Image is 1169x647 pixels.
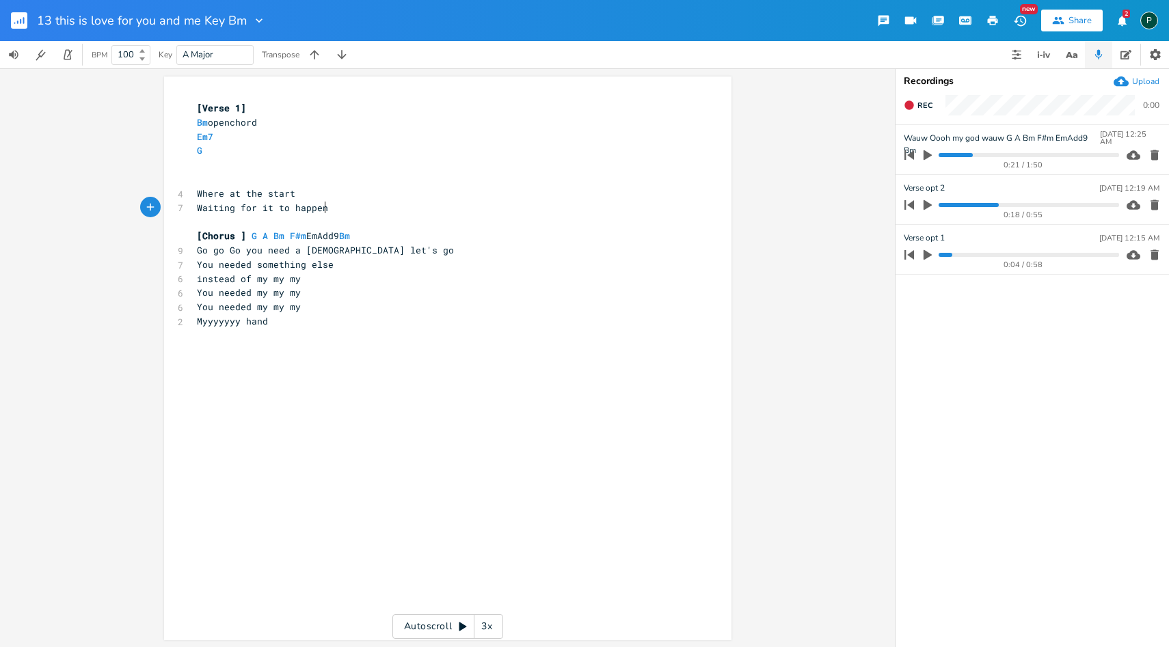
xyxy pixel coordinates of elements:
[197,144,202,156] span: G
[1069,14,1092,27] div: Share
[197,230,246,242] span: [Chorus ]
[928,211,1119,219] div: 0:18 / 0:55
[904,182,945,195] span: Verse opt 2
[1132,76,1159,87] div: Upload
[898,94,938,116] button: Rec
[1114,74,1159,89] button: Upload
[197,315,268,327] span: Myyyyyyy hand
[263,230,268,242] span: A
[197,116,257,128] span: openchord
[1143,101,1159,109] div: 0:00
[1108,8,1136,33] button: 2
[197,273,301,285] span: instead of my my my
[197,130,213,143] span: Em7
[197,244,454,256] span: Go go Go you need a [DEMOGRAPHIC_DATA] let's go
[1041,10,1103,31] button: Share
[474,614,499,639] div: 3x
[1099,184,1159,192] div: [DATE] 12:19 AM
[904,132,1100,145] span: Wauw Oooh my god wauw G A Bm F#m EmAdd9 Bm
[197,230,350,242] span: EmAdd9
[197,187,295,199] span: Where at the start
[197,258,334,271] span: You needed something else
[197,202,328,214] span: Waiting for it to happen
[392,614,503,639] div: Autoscroll
[1140,12,1158,29] div: Piepo
[917,100,932,111] span: Rec
[159,51,172,59] div: Key
[928,161,1119,169] div: 0:21 / 1:50
[197,116,208,128] span: Bm
[92,51,107,59] div: BPM
[197,286,301,299] span: You needed my my my
[183,49,213,61] span: A Major
[273,230,284,242] span: Bm
[197,301,301,313] span: You needed my my my
[262,51,299,59] div: Transpose
[290,230,306,242] span: F#m
[904,232,945,245] span: Verse opt 1
[1123,10,1130,18] div: 2
[1099,234,1159,242] div: [DATE] 12:15 AM
[339,230,350,242] span: Bm
[1100,130,1159,146] div: [DATE] 12:25 AM
[37,14,247,27] span: 13 this is love for you and me Key Bm
[904,77,1161,86] div: Recordings
[1140,5,1158,36] button: P
[197,102,246,114] span: [Verse 1]
[252,230,257,242] span: G
[1020,4,1038,14] div: New
[1006,8,1034,33] button: New
[928,261,1119,269] div: 0:04 / 0:58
